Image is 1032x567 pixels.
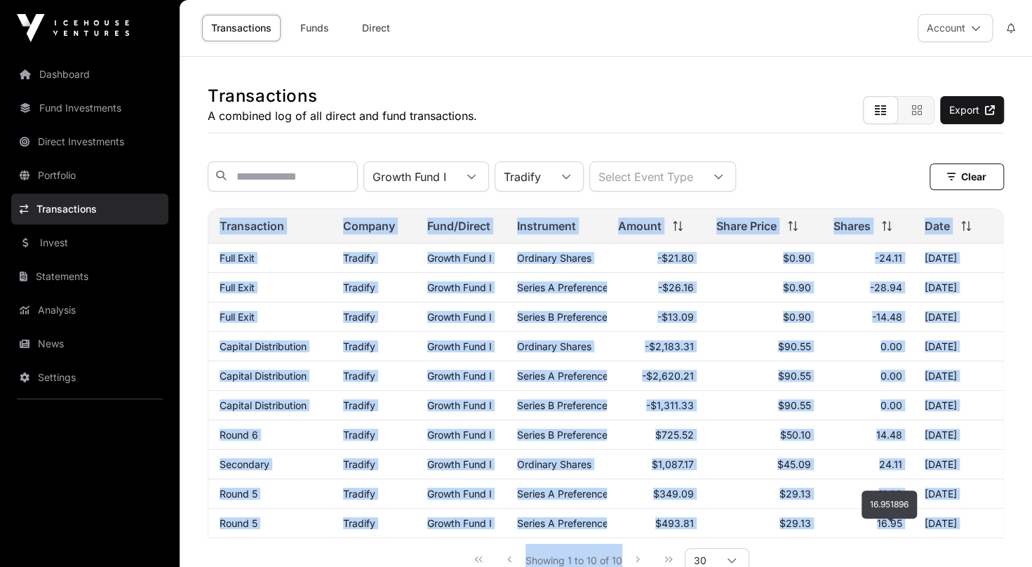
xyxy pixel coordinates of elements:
span: Ordinary Shares [517,458,591,470]
span: Transaction [220,218,284,234]
span: $0.90 [783,311,811,323]
span: Company [343,218,395,234]
td: [DATE] [913,332,1003,361]
a: Dashboard [11,59,168,90]
span: Amount [618,218,662,234]
td: $349.09 [607,479,705,509]
p: A combined log of all direct and fund transactions. [208,107,477,124]
span: 14.48 [876,429,902,441]
a: Tradify [343,488,375,500]
a: Settings [11,362,168,393]
div: Select Event Type [590,162,702,191]
a: Round 5 [220,517,257,529]
a: Full Exit [220,281,255,293]
a: Invest [11,227,168,258]
td: [DATE] [913,479,1003,509]
a: Funds [286,15,342,41]
span: 24.11 [879,458,902,470]
span: -28.94 [870,281,902,293]
a: Tradify [343,370,375,382]
span: $0.90 [783,252,811,264]
div: Growth Fund I [364,162,455,191]
a: Full Exit [220,311,255,323]
span: Series B Preference Shares [517,311,642,323]
a: Round 5 [220,488,257,500]
span: Series B Preference Shares [517,429,642,441]
a: Tradify [343,399,375,411]
span: $29.13 [779,488,811,500]
span: 0.00 [880,370,902,382]
img: Icehouse Ventures Logo [17,14,129,42]
a: Growth Fund I [427,252,492,264]
span: $90.55 [778,340,811,352]
td: [DATE] [913,391,1003,420]
a: Round 6 [220,429,258,441]
span: $0.90 [783,281,811,293]
span: Fund/Direct [427,218,490,234]
button: Account [918,14,993,42]
a: Growth Fund I [427,370,492,382]
span: Share Price [716,218,777,234]
span: Series B Preference Shares [517,399,642,411]
td: -$2,620.21 [607,361,705,391]
a: Capital Distribution [220,370,307,382]
td: -$1,311.33 [607,391,705,420]
a: Statements [11,261,168,292]
a: Tradify [343,340,375,352]
td: [DATE] [913,273,1003,302]
span: 0.00 [880,340,902,352]
span: Ordinary Shares [517,252,591,264]
span: $90.55 [778,399,811,411]
span: Date [925,218,950,234]
a: Growth Fund I [427,517,492,529]
a: Transactions [202,15,281,41]
a: Tradify [343,281,375,293]
a: Tradify [343,429,375,441]
td: -$21.80 [607,244,705,273]
td: -$2,183.31 [607,332,705,361]
a: Fund Investments [11,93,168,124]
a: Growth Fund I [427,311,492,323]
td: [DATE] [913,302,1003,332]
td: [DATE] [913,420,1003,450]
a: Full Exit [220,252,255,264]
span: Series A Preference Shares [517,370,643,382]
span: $90.55 [778,370,811,382]
a: Growth Fund I [427,458,492,470]
h1: Transactions [208,85,477,107]
td: [DATE] [913,244,1003,273]
a: Tradify [343,458,375,470]
iframe: Chat Widget [962,500,1032,567]
span: $50.10 [780,429,811,441]
a: Tradify [343,311,375,323]
a: Analysis [11,295,168,326]
a: Tradify [343,517,375,529]
a: News [11,328,168,359]
span: Ordinary Shares [517,340,591,352]
span: Series A Preference Shares [517,488,643,500]
a: Capital Distribution [220,340,307,352]
span: Instrument [517,218,576,234]
span: Showing 1 to 10 of 10 [525,554,622,566]
td: $493.81 [607,509,705,538]
td: $725.52 [607,420,705,450]
td: [DATE] [913,509,1003,538]
span: -14.48 [872,311,902,323]
a: Growth Fund I [427,488,492,500]
a: Direct Investments [11,126,168,157]
span: Series A Preference Shares [517,517,643,529]
a: Growth Fund I [427,399,492,411]
td: [DATE] [913,450,1003,479]
a: Direct [348,15,404,41]
td: [DATE] [913,361,1003,391]
span: Series A Preference Shares [517,281,643,293]
td: $1,087.17 [607,450,705,479]
div: Tradify [495,162,549,191]
td: -$13.09 [607,302,705,332]
a: Export [940,96,1004,124]
td: -$26.16 [607,273,705,302]
div: 16.951896 [862,491,917,519]
span: -24.11 [875,252,902,264]
a: Growth Fund I [427,281,492,293]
